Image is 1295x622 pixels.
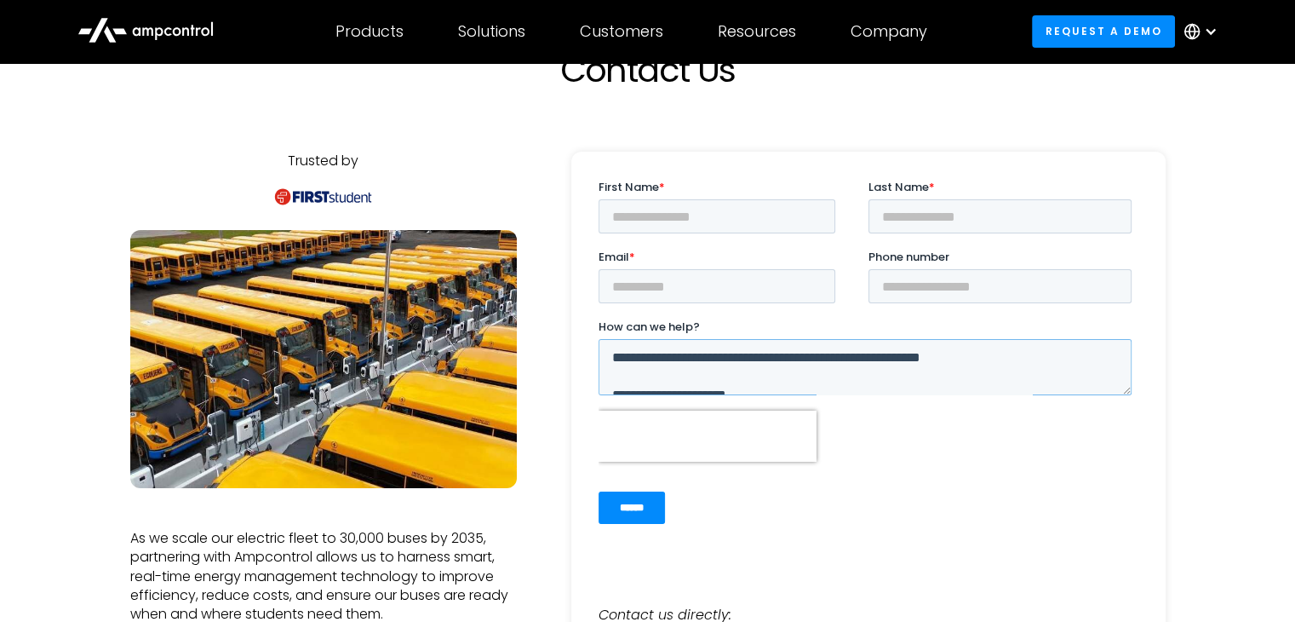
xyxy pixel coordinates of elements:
div: Solutions [458,22,525,41]
div: Resources [718,22,796,41]
div: Products [335,22,404,41]
iframe: Form 0 [599,179,1138,538]
div: Customers [580,22,663,41]
div: Company [851,22,927,41]
a: Request a demo [1032,15,1175,47]
h1: Contact Us [273,49,1023,90]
